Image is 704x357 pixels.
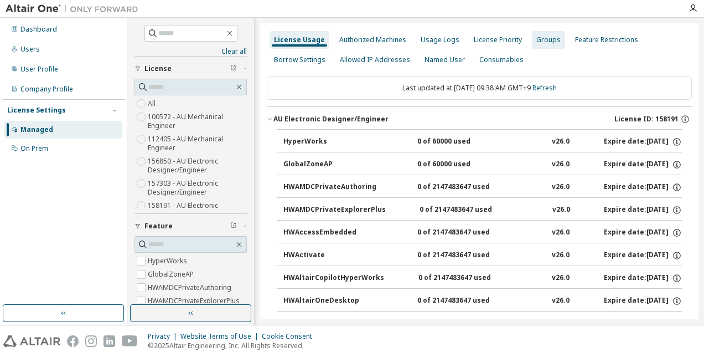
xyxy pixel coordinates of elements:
[614,115,679,124] span: License ID: 158191
[417,182,517,192] div: 0 of 2147483647 used
[552,205,570,215] div: v26.0
[148,332,180,341] div: Privacy
[536,35,561,44] div: Groups
[283,205,386,215] div: HWAMDCPrivateExplorerPlus
[283,137,383,147] div: HyperWorks
[122,335,138,347] img: youtube.svg
[7,106,66,115] div: License Settings
[417,137,517,147] div: 0 of 60000 used
[3,335,60,347] img: altair_logo.svg
[604,205,682,215] div: Expire date: [DATE]
[283,251,383,261] div: HWActivate
[20,25,57,34] div: Dashboard
[552,319,570,329] div: v26.0
[144,222,173,231] span: Feature
[148,199,247,221] label: 158191 - AU Electronic Designer/Engineer
[20,65,58,74] div: User Profile
[20,125,53,134] div: Managed
[283,296,383,306] div: HWAltairOneDesktop
[604,228,682,238] div: Expire date: [DATE]
[148,268,196,281] label: GlobalZoneAP
[134,57,247,81] button: License
[340,55,410,64] div: Allowed IP Addresses
[604,160,682,170] div: Expire date: [DATE]
[230,64,237,73] span: Clear filter
[148,294,242,308] label: HWAMDCPrivateExplorerPlus
[283,152,682,177] button: GlobalZoneAP0 of 60000 usedv26.0Expire date:[DATE]
[420,205,519,215] div: 0 of 2147483647 used
[417,251,517,261] div: 0 of 2147483647 used
[283,175,682,200] button: HWAMDCPrivateAuthoring0 of 2147483647 usedv26.0Expire date:[DATE]
[604,319,682,329] div: Expire date: [DATE]
[283,130,682,154] button: HyperWorks0 of 60000 usedv26.0Expire date:[DATE]
[421,35,459,44] div: Usage Logs
[425,55,465,64] div: Named User
[144,64,172,73] span: License
[418,273,518,283] div: 0 of 2147483647 used
[20,45,40,54] div: Users
[274,55,325,64] div: Borrow Settings
[552,296,570,306] div: v26.0
[20,144,48,153] div: On Prem
[417,160,517,170] div: 0 of 60000 used
[134,47,247,56] a: Clear all
[552,251,570,261] div: v26.0
[552,182,570,192] div: v26.0
[267,107,692,131] button: AU Electronic Designer/EngineerLicense ID: 158191
[148,254,189,268] label: HyperWorks
[148,110,247,132] label: 100572 - AU Mechanical Engineer
[20,85,73,94] div: Company Profile
[283,182,383,192] div: HWAMDCPrivateAuthoring
[262,332,319,341] div: Cookie Consent
[552,160,570,170] div: v26.0
[148,97,158,110] label: All
[134,214,247,238] button: Feature
[283,198,682,222] button: HWAMDCPrivateExplorerPlus0 of 2147483647 usedv26.0Expire date:[DATE]
[283,319,384,329] div: HWAltairOneEnterpriseUser
[148,341,319,350] p: © 2025 Altair Engineering, Inc. All Rights Reserved.
[552,228,570,238] div: v26.0
[575,35,638,44] div: Feature Restrictions
[283,221,682,245] button: HWAccessEmbedded0 of 2147483647 usedv26.0Expire date:[DATE]
[283,273,384,283] div: HWAltairCopilotHyperWorks
[274,35,325,44] div: License Usage
[103,335,115,347] img: linkedin.svg
[283,266,682,290] button: HWAltairCopilotHyperWorks0 of 2147483647 usedv26.0Expire date:[DATE]
[148,132,247,155] label: 112405 - AU Mechanical Engineer
[85,335,97,347] img: instagram.svg
[417,228,517,238] div: 0 of 2147483647 used
[417,296,517,306] div: 0 of 2147483647 used
[283,312,682,336] button: HWAltairOneEnterpriseUser0 of 2147483647 usedv26.0Expire date:[DATE]
[532,83,557,93] a: Refresh
[474,35,522,44] div: License Priority
[148,155,247,177] label: 156850 - AU Electronic Designer/Engineer
[552,273,570,283] div: v26.0
[230,222,237,231] span: Clear filter
[604,137,682,147] div: Expire date: [DATE]
[283,289,682,313] button: HWAltairOneDesktop0 of 2147483647 usedv26.0Expire date:[DATE]
[479,55,524,64] div: Consumables
[267,76,692,100] div: Last updated at: [DATE] 09:38 AM GMT+9
[6,3,144,14] img: Altair One
[180,332,262,341] div: Website Terms of Use
[148,281,234,294] label: HWAMDCPrivateAuthoring
[604,273,682,283] div: Expire date: [DATE]
[604,251,682,261] div: Expire date: [DATE]
[604,182,682,192] div: Expire date: [DATE]
[283,228,383,238] div: HWAccessEmbedded
[67,335,79,347] img: facebook.svg
[283,243,682,268] button: HWActivate0 of 2147483647 usedv26.0Expire date:[DATE]
[418,319,517,329] div: 0 of 2147483647 used
[339,35,406,44] div: Authorized Machines
[283,160,383,170] div: GlobalZoneAP
[552,137,570,147] div: v26.0
[148,177,247,199] label: 157303 - AU Electronic Designer/Engineer
[273,115,389,124] div: AU Electronic Designer/Engineer
[604,296,682,306] div: Expire date: [DATE]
